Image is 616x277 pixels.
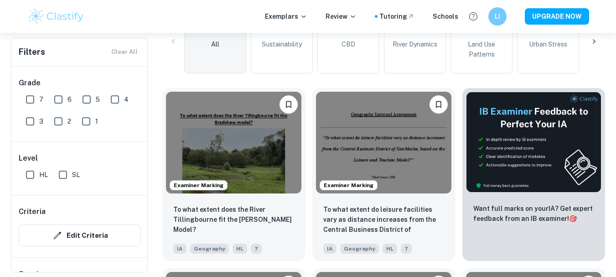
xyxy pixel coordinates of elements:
span: 🎯 [569,215,577,222]
span: HL [39,170,48,180]
span: Urban Stress [529,39,567,49]
span: IA [323,244,336,254]
span: Land Use Patterns [455,39,508,59]
img: Clastify logo [27,7,85,26]
p: Exemplars [265,11,307,21]
span: 7 [39,94,43,105]
a: Examiner MarkingBookmarkTo what extent do leisure facilities vary as distance increases from the ... [312,88,455,261]
span: All [211,39,219,49]
span: 4 [124,94,129,105]
button: LI [488,7,507,26]
span: Geography [340,244,379,254]
a: Schools [433,11,458,21]
img: Geography IA example thumbnail: To what extent does the River Tillingbou [166,92,301,193]
span: 2 [67,116,71,126]
button: Bookmark [430,95,448,114]
p: Want full marks on your IA ? Get expert feedback from an IB examiner! [473,204,594,224]
h6: Criteria [19,206,46,217]
h6: LI [492,11,502,21]
img: Thumbnail [466,92,601,193]
span: Sustainability [262,39,302,49]
a: Tutoring [379,11,414,21]
span: 1 [95,116,98,126]
span: 6 [67,94,72,105]
h6: Filters [19,46,45,58]
span: CBD [342,39,355,49]
span: Geography [190,244,229,254]
span: HL [383,244,397,254]
span: Examiner Marking [170,181,227,189]
span: 3 [39,116,43,126]
p: Review [326,11,357,21]
span: 7 [251,244,262,254]
span: 5 [96,94,100,105]
span: Examiner Marking [320,181,377,189]
p: To what extent does the River Tillingbourne fit the Bradshaw Model? [173,204,294,235]
img: Geography IA example thumbnail: To what extent do leisure facilities var [316,92,451,193]
span: River Dynamics [393,39,437,49]
button: Help and Feedback [466,9,481,24]
span: HL [233,244,247,254]
a: ThumbnailWant full marks on yourIA? Get expert feedback from an IB examiner! [462,88,605,261]
button: Edit Criteria [19,225,141,246]
span: IA [173,244,186,254]
button: UPGRADE NOW [525,8,589,25]
a: Examiner MarkingBookmarkTo what extent does the River Tillingbourne fit the Bradshaw Model?IAGeog... [162,88,305,261]
button: Bookmark [280,95,298,114]
span: 7 [401,244,412,254]
h6: Level [19,153,141,164]
span: SL [72,170,80,180]
p: To what extent do leisure facilities vary as distance increases from the Central Business Distric... [323,204,444,235]
h6: Grade [19,78,141,89]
